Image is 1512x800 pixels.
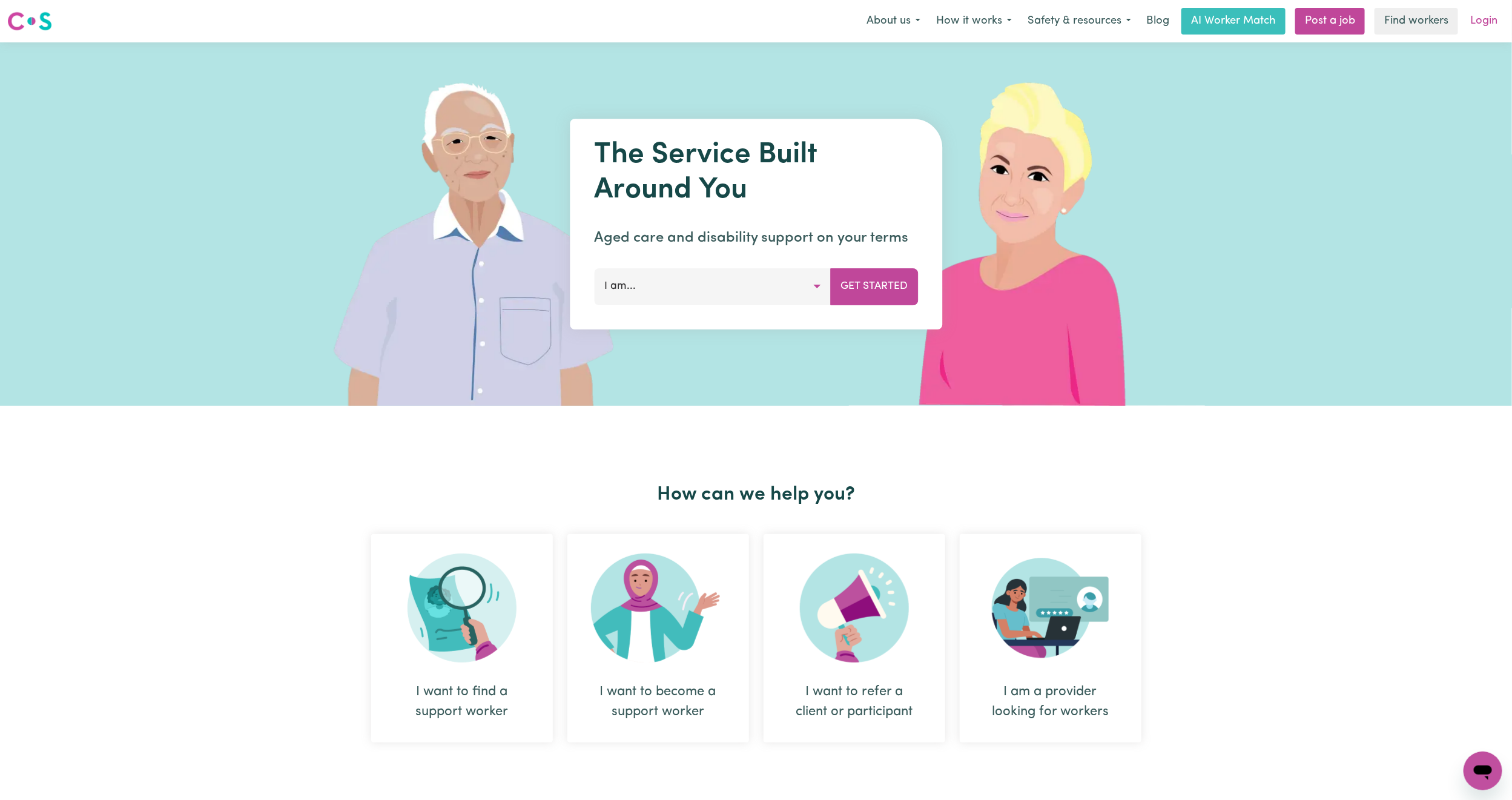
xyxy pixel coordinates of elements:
[1181,8,1286,35] a: AI Worker Match
[764,534,945,742] div: I want to refer a client or participant
[960,534,1141,742] div: I am a provider looking for workers
[371,534,553,742] div: I want to find a support worker
[596,682,720,722] div: I want to become a support worker
[859,8,928,34] button: About us
[793,682,916,722] div: I want to refer a client or participant
[594,227,918,249] p: Aged care and disability support on your terms
[1295,8,1365,35] a: Post a job
[1463,8,1505,35] a: Login
[7,10,52,32] img: Careseekers logo
[800,554,909,663] img: Refer
[928,8,1020,34] button: How it works
[400,682,524,722] div: I want to find a support worker
[7,7,52,35] a: Careseekers logo
[364,483,1149,506] h2: How can we help you?
[567,534,749,742] div: I want to become a support worker
[830,268,918,305] button: Get Started
[1139,8,1177,35] a: Blog
[1020,8,1139,34] button: Safety & resources
[408,554,517,663] img: Search
[594,268,831,305] button: I am...
[594,138,918,208] h1: The Service Built Around You
[992,554,1109,663] img: Provider
[591,554,725,663] img: Become Worker
[1464,752,1502,790] iframe: Button to launch messaging window, conversation in progress
[1375,8,1458,35] a: Find workers
[989,682,1112,722] div: I am a provider looking for workers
